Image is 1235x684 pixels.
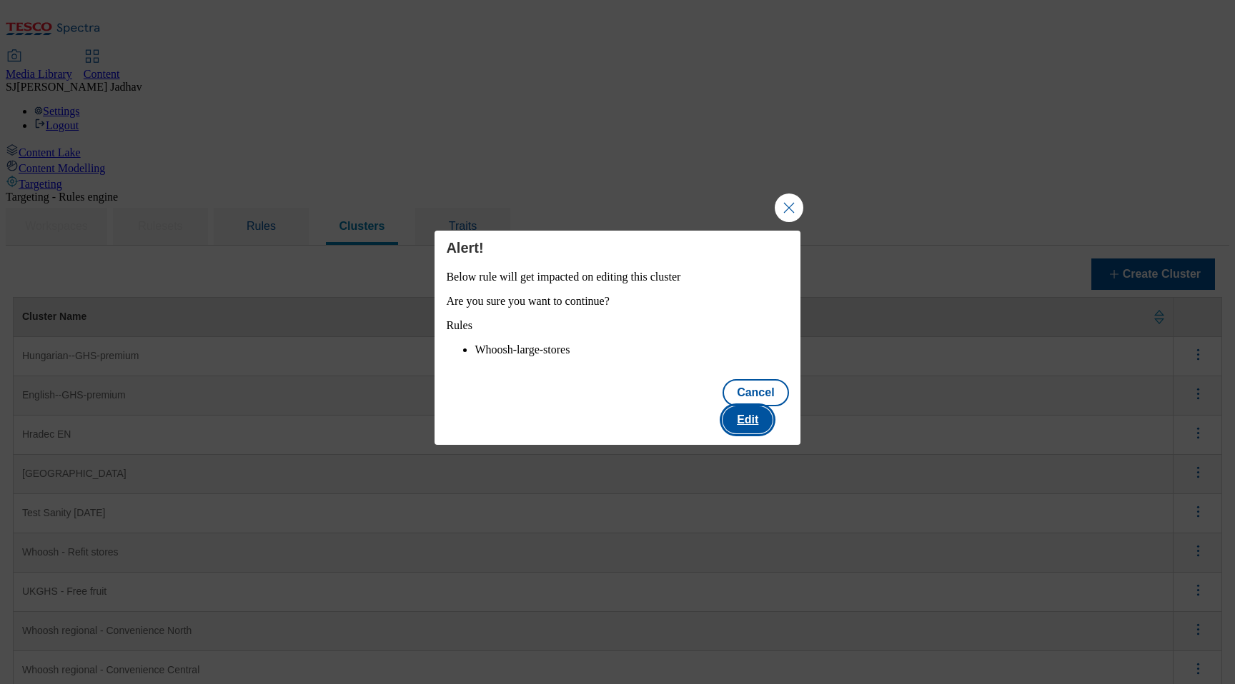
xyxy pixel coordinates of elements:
h4: Alert! [446,239,788,256]
p: Are you sure you want to continue? [446,295,788,308]
button: Cancel [723,379,788,406]
button: Edit [723,406,773,433]
button: Close Modal [775,193,803,222]
p: Rules [446,319,788,332]
p: Below rule will get impacted on editing this cluster [446,271,788,283]
div: Modal [435,231,800,445]
li: Whoosh-large-stores [475,343,788,356]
